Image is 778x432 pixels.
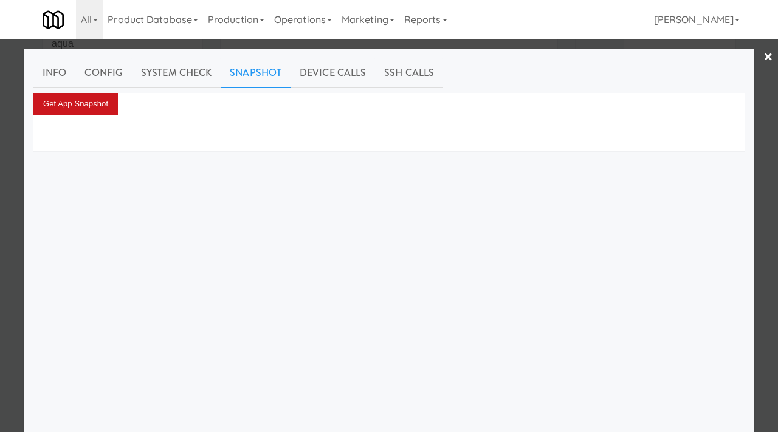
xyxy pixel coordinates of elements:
a: Snapshot [221,58,291,88]
img: Micromart [43,9,64,30]
a: Device Calls [291,58,375,88]
a: Info [33,58,75,88]
a: SSH Calls [375,58,443,88]
a: Config [75,58,132,88]
a: × [763,39,773,77]
a: System Check [132,58,221,88]
button: Get App Snapshot [33,93,118,115]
